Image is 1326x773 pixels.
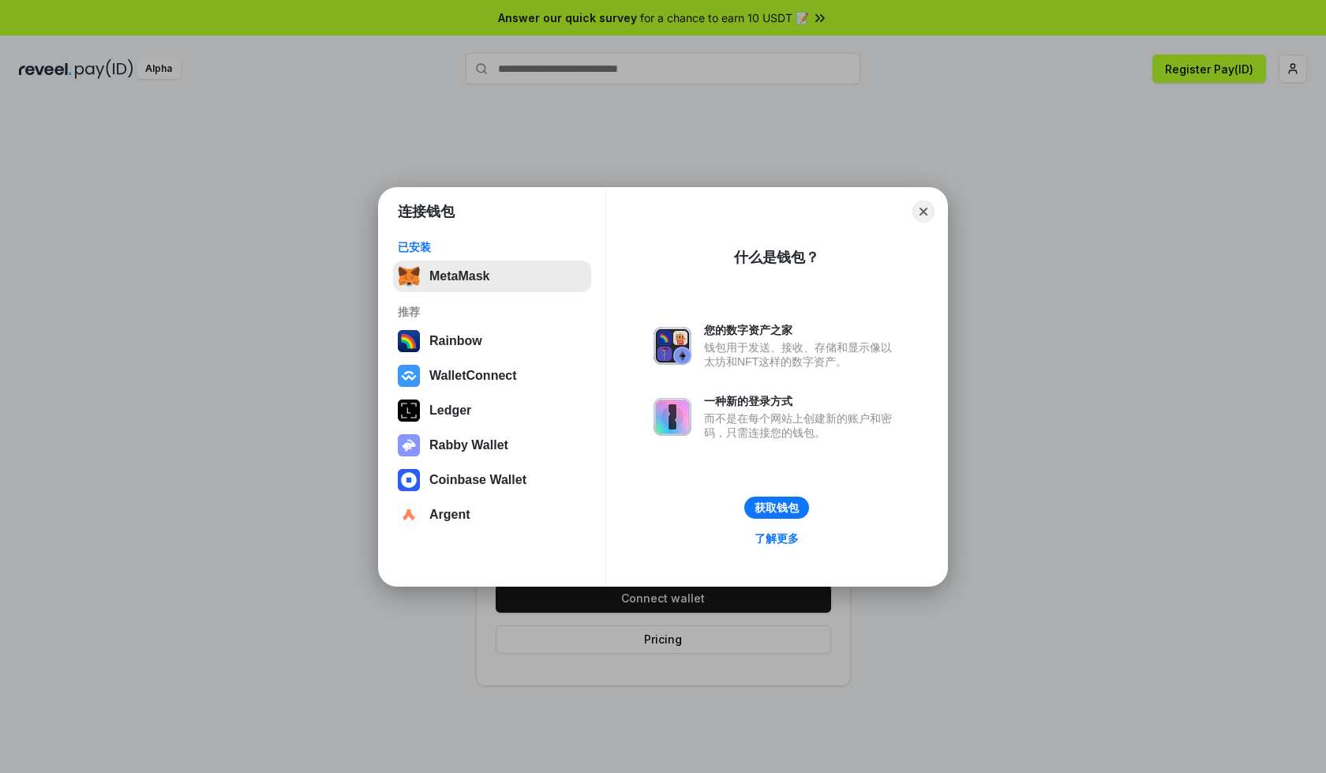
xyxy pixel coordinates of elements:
[398,504,420,526] img: svg+xml,%3Csvg%20width%3D%2228%22%20height%3D%2228%22%20viewBox%3D%220%200%2028%2028%22%20fill%3D...
[398,469,420,491] img: svg+xml,%3Csvg%20width%3D%2228%22%20height%3D%2228%22%20viewBox%3D%220%200%2028%2028%22%20fill%3D...
[398,202,455,221] h1: 连接钱包
[704,323,900,337] div: 您的数字资产之家
[398,400,420,422] img: svg+xml,%3Csvg%20xmlns%3D%22http%3A%2F%2Fwww.w3.org%2F2000%2Fsvg%22%20width%3D%2228%22%20height%3...
[393,261,591,292] button: MetaMask
[429,369,517,383] div: WalletConnect
[654,327,691,365] img: svg+xml,%3Csvg%20xmlns%3D%22http%3A%2F%2Fwww.w3.org%2F2000%2Fsvg%22%20fill%3D%22none%22%20viewBox...
[429,438,508,452] div: Rabby Wallet
[654,398,691,436] img: svg+xml,%3Csvg%20xmlns%3D%22http%3A%2F%2Fwww.w3.org%2F2000%2Fsvg%22%20fill%3D%22none%22%20viewBox...
[429,334,482,348] div: Rainbow
[429,269,489,283] div: MetaMask
[398,330,420,352] img: svg+xml,%3Csvg%20width%3D%22120%22%20height%3D%22120%22%20viewBox%3D%220%200%20120%20120%22%20fil...
[393,325,591,357] button: Rainbow
[429,473,526,487] div: Coinbase Wallet
[912,201,935,223] button: Close
[744,497,809,519] button: 获取钱包
[393,360,591,392] button: WalletConnect
[393,464,591,496] button: Coinbase Wallet
[734,248,819,267] div: 什么是钱包？
[398,305,586,319] div: 推荐
[398,365,420,387] img: svg+xml,%3Csvg%20width%3D%2228%22%20height%3D%2228%22%20viewBox%3D%220%200%2028%2028%22%20fill%3D...
[393,395,591,426] button: Ledger
[398,434,420,456] img: svg+xml,%3Csvg%20xmlns%3D%22http%3A%2F%2Fwww.w3.org%2F2000%2Fsvg%22%20fill%3D%22none%22%20viewBox...
[704,394,900,408] div: 一种新的登录方式
[429,508,470,522] div: Argent
[429,403,471,418] div: Ledger
[755,501,799,515] div: 获取钱包
[393,430,591,461] button: Rabby Wallet
[755,531,799,546] div: 了解更多
[398,265,420,287] img: svg+xml,%3Csvg%20fill%3D%22none%22%20height%3D%2233%22%20viewBox%3D%220%200%2035%2033%22%20width%...
[704,340,900,369] div: 钱包用于发送、接收、存储和显示像以太坊和NFT这样的数字资产。
[745,528,808,549] a: 了解更多
[393,499,591,531] button: Argent
[704,411,900,440] div: 而不是在每个网站上创建新的账户和密码，只需连接您的钱包。
[398,240,586,254] div: 已安装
